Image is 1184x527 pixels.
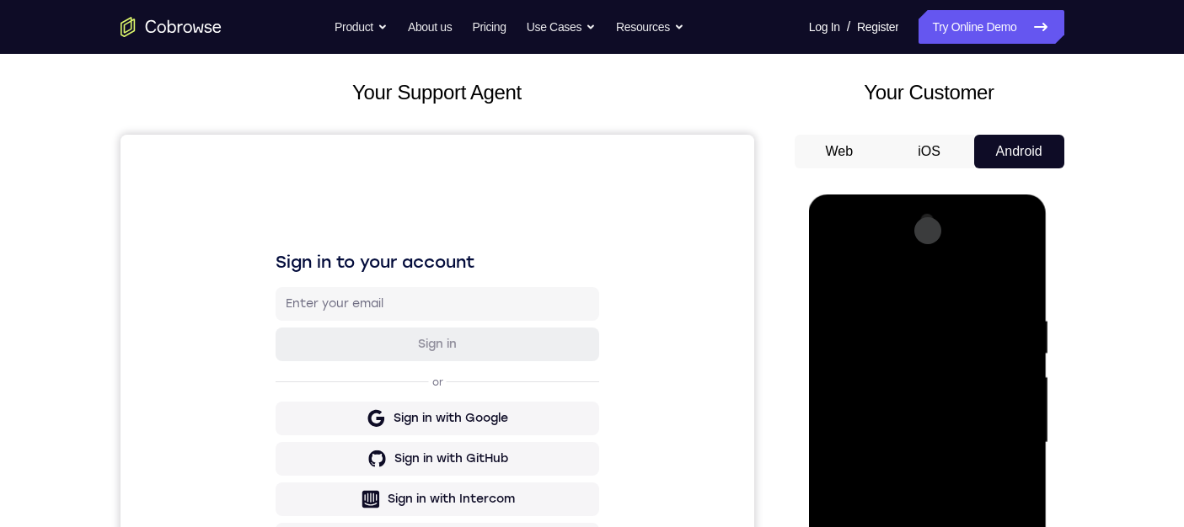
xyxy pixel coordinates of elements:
[527,10,596,44] button: Use Cases
[269,397,393,413] div: Sign in with Zendesk
[285,436,404,448] a: Create a new account
[974,135,1064,168] button: Android
[847,17,850,37] span: /
[809,10,840,44] a: Log In
[857,10,898,44] a: Register
[165,161,469,178] input: Enter your email
[274,316,388,333] div: Sign in with GitHub
[795,77,1064,108] h2: Your Customer
[919,10,1063,44] a: Try Online Demo
[121,17,222,37] a: Go to the home page
[408,10,452,44] a: About us
[155,267,479,301] button: Sign in with Google
[273,275,388,292] div: Sign in with Google
[121,77,754,108] h2: Your Support Agent
[155,193,479,226] button: Sign in
[155,307,479,341] button: Sign in with GitHub
[155,388,479,422] button: Sign in with Zendesk
[884,135,974,168] button: iOS
[472,10,506,44] a: Pricing
[335,10,388,44] button: Product
[308,241,326,254] p: or
[616,10,684,44] button: Resources
[155,435,479,449] p: Don't have an account?
[155,348,479,381] button: Sign in with Intercom
[267,356,394,373] div: Sign in with Intercom
[795,135,885,168] button: Web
